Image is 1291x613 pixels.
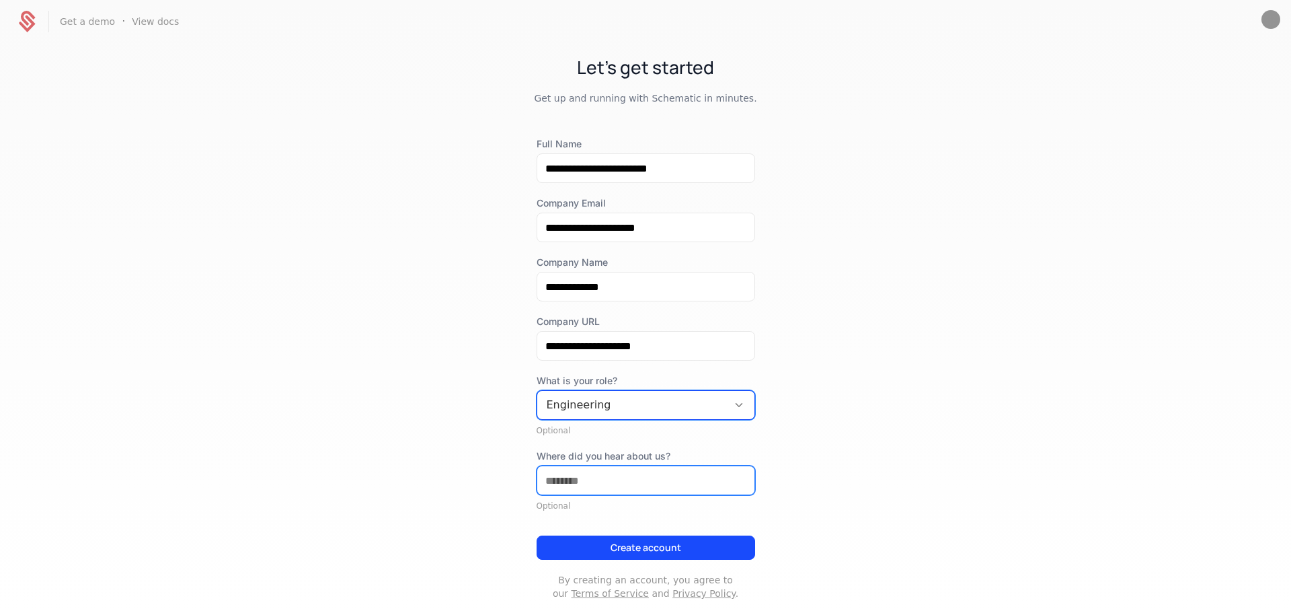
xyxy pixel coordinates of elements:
[672,588,735,599] a: Privacy Policy
[122,13,125,30] span: ·
[1261,10,1280,29] img: 's logo
[60,17,115,26] a: Get a demo
[537,501,755,511] div: Optional
[537,536,755,560] button: Create account
[537,315,755,328] label: Company URL
[537,573,755,600] p: By creating an account, you agree to our and .
[1261,10,1280,29] button: Open user button
[537,425,755,436] div: Optional
[537,196,755,210] label: Company Email
[537,449,755,463] label: Where did you hear about us?
[572,588,649,599] a: Terms of Service
[132,17,179,26] a: View docs
[537,137,755,151] label: Full Name
[537,374,755,388] span: What is your role?
[537,256,755,269] label: Company Name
